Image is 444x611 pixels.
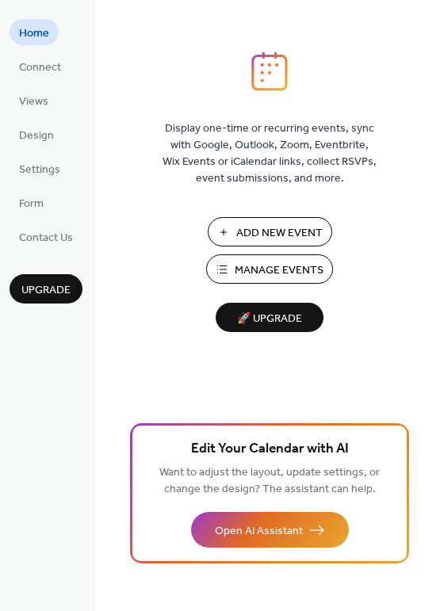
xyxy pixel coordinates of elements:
[19,196,44,212] span: Form
[251,52,288,91] img: logo_icon.svg
[235,262,323,279] span: Manage Events
[19,162,60,178] span: Settings
[10,274,82,304] button: Upgrade
[10,19,59,45] a: Home
[159,462,380,500] span: Want to adjust the layout, update settings, or change the design? The assistant can help.
[19,94,48,110] span: Views
[225,308,314,330] span: 🚀 Upgrade
[10,223,82,250] a: Contact Us
[191,438,349,460] span: Edit Your Calendar with AI
[21,282,71,299] span: Upgrade
[10,155,70,181] a: Settings
[216,303,323,332] button: 🚀 Upgrade
[191,512,349,548] button: Open AI Assistant
[19,25,49,42] span: Home
[10,53,71,79] a: Connect
[208,217,332,246] button: Add New Event
[163,120,377,187] span: Display one-time or recurring events, sync with Google, Outlook, Zoom, Eventbrite, Wix Events or ...
[19,230,73,246] span: Contact Us
[206,254,333,284] button: Manage Events
[215,523,303,540] span: Open AI Assistant
[10,189,53,216] a: Form
[10,121,63,147] a: Design
[236,225,323,242] span: Add New Event
[19,59,61,76] span: Connect
[10,87,58,113] a: Views
[19,128,54,144] span: Design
